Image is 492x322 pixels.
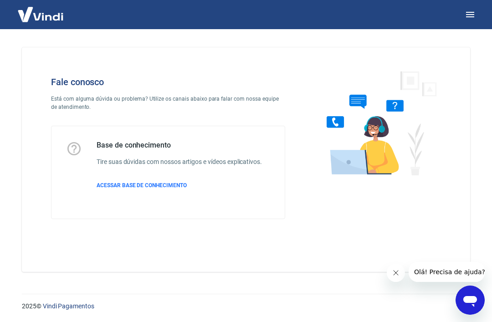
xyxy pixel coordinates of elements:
h6: Tire suas dúvidas com nossos artigos e vídeos explicativos. [97,157,262,167]
img: Vindi [11,0,70,28]
h5: Base de conhecimento [97,141,262,150]
iframe: Botão para abrir a janela de mensagens [456,286,485,315]
iframe: Fechar mensagem [387,264,405,282]
h4: Fale conosco [51,77,285,87]
p: Está com alguma dúvida ou problema? Utilize os canais abaixo para falar com nossa equipe de atend... [51,95,285,111]
a: ACESSAR BASE DE CONHECIMENTO [97,181,262,189]
p: 2025 © [22,302,470,311]
span: Olá! Precisa de ajuda? [5,6,77,14]
a: Vindi Pagamentos [43,302,94,310]
iframe: Mensagem da empresa [409,262,485,282]
img: Fale conosco [308,62,447,184]
span: ACESSAR BASE DE CONHECIMENTO [97,182,187,189]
